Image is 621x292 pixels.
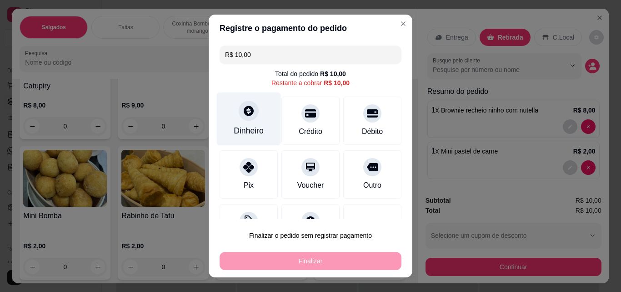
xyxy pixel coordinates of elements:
[209,15,412,42] header: Registre o pagamento do pedido
[244,180,254,191] div: Pix
[363,180,381,191] div: Outro
[320,69,346,78] div: R$ 10,00
[324,78,350,87] div: R$ 10,00
[275,69,346,78] div: Total do pedido
[297,180,324,191] div: Voucher
[220,226,401,245] button: Finalizar o pedido sem registrar pagamento
[362,126,383,137] div: Débito
[225,46,396,64] input: Ex.: hambúrguer de cordeiro
[234,125,264,137] div: Dinheiro
[299,126,322,137] div: Crédito
[396,16,411,31] button: Close
[271,78,350,87] div: Restante a cobrar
